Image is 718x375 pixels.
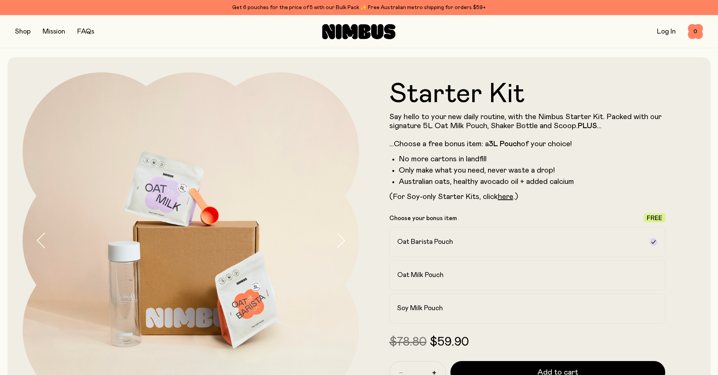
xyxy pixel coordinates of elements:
a: here [498,193,513,201]
h2: Oat Barista Pouch [397,237,453,246]
p: Choose your bonus item [389,214,457,222]
strong: PLUS [578,122,597,130]
h2: Oat Milk Pouch [397,271,444,280]
span: $59.90 [430,336,469,348]
span: $78.80 [389,336,427,348]
h1: Starter Kit [389,81,666,108]
li: No more cartons in landfill [399,155,666,164]
h2: Soy Milk Pouch [397,304,443,313]
div: Get 6 pouches for the price of 5 with our Bulk Pack ✨ Free Australian metro shipping for orders $59+ [15,3,703,12]
a: Mission [43,28,65,35]
span: Free [647,215,662,221]
strong: Pouch [500,140,521,148]
strong: 3L [489,140,498,148]
p: Say hello to your new daily routine, with the Nimbus Starter Kit. Packed with our signature 5L Oa... [389,112,666,148]
button: 0 [688,24,703,39]
li: Only make what you need, never waste a drop! [399,166,666,175]
p: (For Soy-only Starter Kits, click .) [389,192,666,201]
li: Australian oats, healthy avocado oil + added calcium [399,177,666,186]
a: Log In [657,28,676,35]
a: FAQs [77,28,94,35]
